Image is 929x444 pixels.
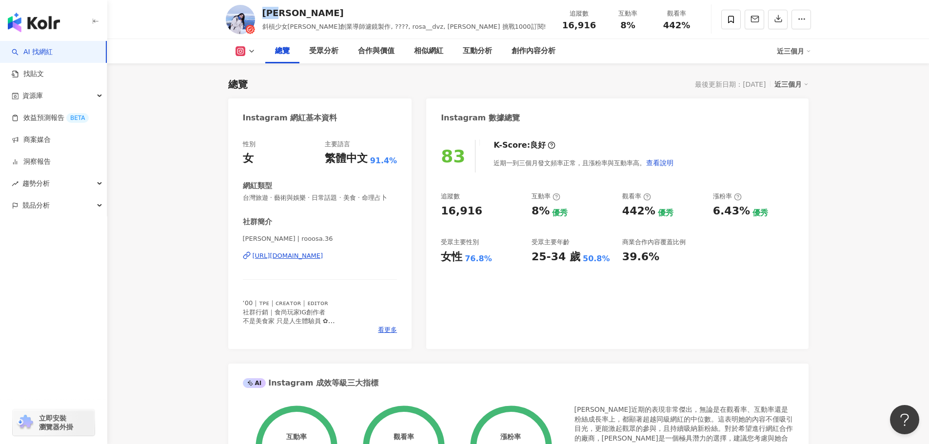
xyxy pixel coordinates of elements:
div: 女性 [441,250,462,265]
div: 50.8% [583,253,610,264]
div: [URL][DOMAIN_NAME] [253,251,323,260]
div: 優秀 [658,208,673,218]
a: 洞察報告 [12,157,51,167]
div: 6.43% [713,204,750,219]
div: 良好 [530,140,546,151]
div: 優秀 [552,208,568,218]
div: 漲粉率 [500,433,521,441]
div: 受眾主要性別 [441,238,479,247]
div: 442% [622,204,655,219]
div: 16,916 [441,204,482,219]
a: 商案媒合 [12,135,51,145]
div: 優秀 [752,208,768,218]
span: 斜槓少女[PERSON_NAME]創業導師濾鏡製作, ????, rosa__dvz, [PERSON_NAME] 挑戰1000訂閱! [262,23,546,30]
span: 91.4% [370,155,397,166]
div: 繁體中文 [325,151,368,166]
a: chrome extension立即安裝 瀏覽器外掛 [13,409,95,436]
span: 台灣旅遊 · 藝術與娛樂 · 日常話題 · 美食 · 命理占卜 [243,193,397,202]
div: 76.8% [465,253,492,264]
iframe: Help Scout Beacon - Open [890,405,919,434]
div: Instagram 成效等級三大指標 [243,378,378,388]
div: 觀看率 [622,192,651,201]
div: 8% [532,204,550,219]
div: 總覽 [228,77,248,91]
div: 25-34 歲 [532,250,580,265]
a: 找貼文 [12,69,44,79]
img: KOL Avatar [226,5,255,34]
div: K-Score : [494,140,555,151]
span: 立即安裝 瀏覽器外掛 [39,414,73,431]
div: 觀看率 [658,9,695,19]
span: [PERSON_NAME] | rooosa.36 [243,234,397,243]
a: 效益預測報告BETA [12,113,89,123]
div: 近三個月 [774,78,809,91]
div: 網紅類型 [243,181,272,191]
div: 互動率 [610,9,647,19]
div: 合作與價值 [358,45,395,57]
div: 漲粉率 [713,192,742,201]
div: 83 [441,146,465,166]
div: 追蹤數 [561,9,598,19]
div: 受眾分析 [309,45,338,57]
div: 社群簡介 [243,217,272,227]
span: 競品分析 [22,194,50,216]
div: 追蹤數 [441,192,460,201]
div: [PERSON_NAME] [262,7,546,19]
div: 觀看率 [394,433,414,441]
img: logo [8,13,60,32]
div: 互動率 [286,433,307,441]
span: 資源庫 [22,85,43,107]
div: 39.6% [622,250,659,265]
span: ‘00｜ᴛᴘᴇ｜ᴄʀᴇᴀᴛᴏʀ｜ᴇᴅɪᴛᴏʀ 社群行銷｜食尚玩家IG創作者 不是美食家 只是人生體驗員 ✿ ⠀ 失禮的人不回覆🙏🏻 純美食景點請前往 @rooosa_travel ⠀ 工商📩 [... [243,299,376,368]
div: 性別 [243,140,256,149]
a: searchAI 找網紅 [12,47,53,57]
div: AI [243,378,266,388]
div: 主要語言 [325,140,350,149]
div: 近期一到三個月發文頻率正常，且漲粉率與互動率高。 [494,153,674,173]
div: 創作內容分析 [512,45,555,57]
div: 互動分析 [463,45,492,57]
span: 趨勢分析 [22,173,50,194]
div: 互動率 [532,192,560,201]
span: 8% [620,20,635,30]
span: 查看說明 [646,159,673,167]
div: Instagram 網紅基本資料 [243,113,337,123]
span: rise [12,180,19,187]
div: Instagram 數據總覽 [441,113,520,123]
span: 442% [663,20,691,30]
div: 受眾主要年齡 [532,238,570,247]
span: 16,916 [562,20,596,30]
img: chrome extension [16,415,35,430]
a: [URL][DOMAIN_NAME] [243,251,397,260]
span: 看更多 [378,326,397,334]
div: 相似網紅 [414,45,443,57]
div: 近三個月 [777,43,811,59]
div: 最後更新日期：[DATE] [695,80,766,88]
div: 總覽 [275,45,290,57]
div: 女 [243,151,254,166]
div: 商業合作內容覆蓋比例 [622,238,686,247]
button: 查看說明 [646,153,674,173]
